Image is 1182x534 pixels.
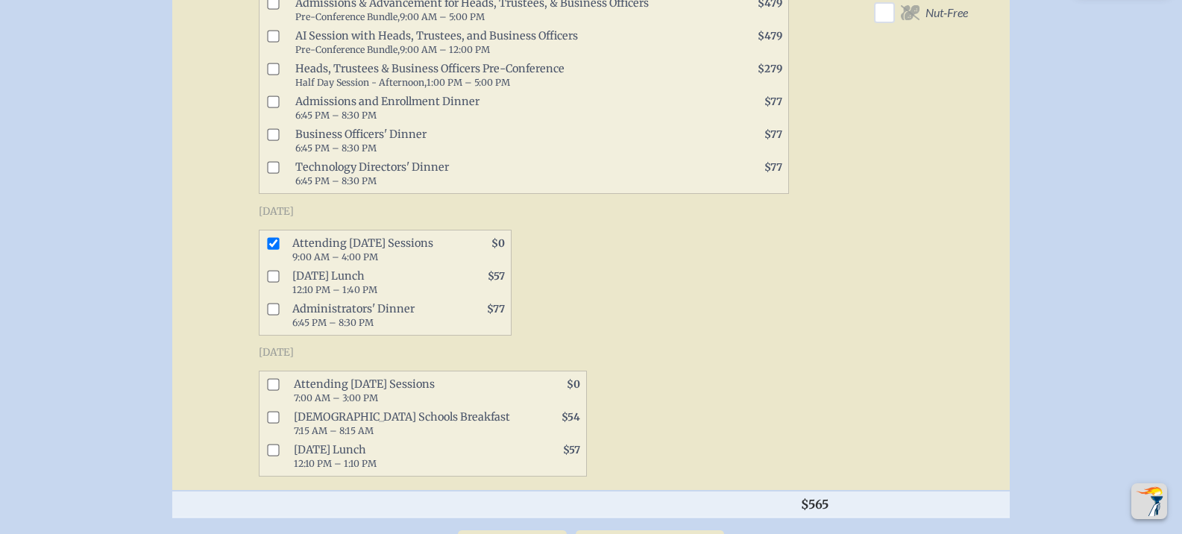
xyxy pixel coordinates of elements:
[259,346,294,359] span: [DATE]
[292,251,378,263] span: 9:00 AM – 4:00 PM
[289,26,723,59] span: AI Session with Heads, Trustees, and Business Officers
[294,392,378,403] span: 7:00 AM – 3:00 PM
[562,411,580,424] span: $54
[563,444,580,456] span: $57
[295,11,400,22] span: Pre-Conference Bundle,
[295,142,377,154] span: 6:45 PM – 8:30 PM
[294,425,374,436] span: 7:15 AM – 8:15 AM
[292,317,374,328] span: 6:45 PM – 8:30 PM
[286,299,445,332] span: Administrators' Dinner
[758,30,782,43] span: $479
[288,374,521,407] span: Attending [DATE] Sessions
[1134,486,1164,516] img: To the top
[764,128,782,141] span: $77
[427,77,510,88] span: 1:00 PM – 5:00 PM
[286,266,445,299] span: [DATE] Lunch
[286,233,445,266] span: Attending [DATE] Sessions
[925,5,968,20] span: Nut-Free
[758,63,782,75] span: $279
[292,284,377,295] span: 12:10 PM – 1:40 PM
[295,175,377,186] span: 6:45 PM – 8:30 PM
[289,59,723,92] span: Heads, Trustees & Business Officers Pre-Conference
[400,44,490,55] span: 9:00 AM – 12:00 PM
[289,125,723,157] span: Business Officers' Dinner
[1131,483,1167,519] button: Scroll Top
[289,92,723,125] span: Admissions and Enrollment Dinner
[294,458,377,469] span: 12:10 PM – 1:10 PM
[288,440,521,473] span: [DATE] Lunch
[400,11,485,22] span: 9:00 AM – 5:00 PM
[795,491,868,518] th: $565
[289,157,723,190] span: Technology Directors' Dinner
[488,270,505,283] span: $57
[288,407,521,440] span: [DEMOGRAPHIC_DATA] Schools Breakfast
[259,205,294,218] span: [DATE]
[491,237,505,250] span: $0
[295,77,427,88] span: Half Day Session - Afternoon,
[764,95,782,108] span: $77
[295,110,377,121] span: 6:45 PM – 8:30 PM
[487,303,505,315] span: $77
[295,44,400,55] span: Pre-Conference Bundle,
[764,161,782,174] span: $77
[567,378,580,391] span: $0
